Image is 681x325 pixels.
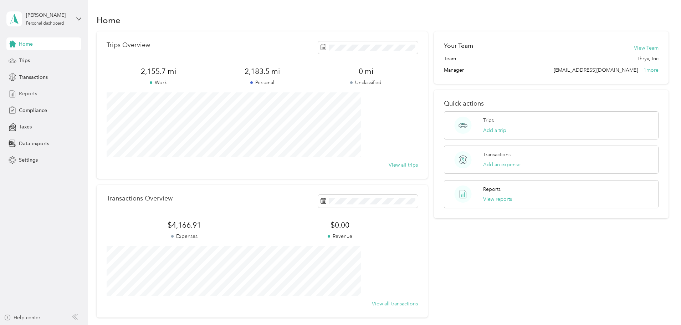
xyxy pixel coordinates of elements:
[372,300,418,308] button: View all transactions
[107,41,150,49] p: Trips Overview
[4,314,40,321] button: Help center
[483,161,521,168] button: Add an expense
[483,195,512,203] button: View reports
[314,66,418,76] span: 0 mi
[314,79,418,86] p: Unclassified
[19,90,37,97] span: Reports
[483,151,511,158] p: Transactions
[210,79,314,86] p: Personal
[554,67,638,73] span: [EMAIL_ADDRESS][DOMAIN_NAME]
[389,161,418,169] button: View all trips
[19,140,49,147] span: Data exports
[26,21,64,26] div: Personal dashboard
[641,285,681,325] iframe: Everlance-gr Chat Button Frame
[444,66,464,74] span: Manager
[262,220,418,230] span: $0.00
[483,117,494,124] p: Trips
[19,156,38,164] span: Settings
[107,66,210,76] span: 2,155.7 mi
[483,186,501,193] p: Reports
[444,55,456,62] span: Team
[210,66,314,76] span: 2,183.5 mi
[634,44,659,52] button: View Team
[262,233,418,240] p: Revenue
[637,55,659,62] span: Thryv, Inc
[19,57,30,64] span: Trips
[97,16,121,24] h1: Home
[26,11,71,19] div: [PERSON_NAME]
[19,123,32,131] span: Taxes
[19,40,33,48] span: Home
[444,100,659,107] p: Quick actions
[107,233,262,240] p: Expenses
[19,73,48,81] span: Transactions
[107,79,210,86] p: Work
[483,127,506,134] button: Add a trip
[107,195,173,202] p: Transactions Overview
[19,107,47,114] span: Compliance
[107,220,262,230] span: $4,166.91
[640,67,659,73] span: + 1 more
[444,41,473,50] h2: Your Team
